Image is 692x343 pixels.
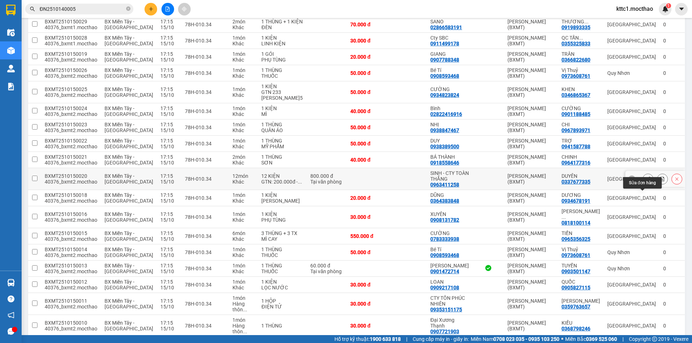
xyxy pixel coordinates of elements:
div: [GEOGRAPHIC_DATA] [607,22,656,27]
div: BÁ THÀNH [430,154,469,160]
div: [GEOGRAPHIC_DATA] [607,195,656,201]
div: [PERSON_NAME] (BXMT) [507,192,554,204]
div: THUỐC [261,73,303,79]
div: 50.000 đ [350,89,387,95]
div: 0973608761 [562,73,590,79]
div: SINH - CTY TOÀN THẮNG [430,170,469,182]
div: 0364383848 [430,198,459,204]
div: 40376_bxmt2.mocthao [45,144,97,149]
div: 0938389500 [430,144,459,149]
div: 17:15 [160,67,178,73]
div: [GEOGRAPHIC_DATA] [607,38,656,44]
div: 78H-010.34 [185,125,225,130]
div: ĐÈN [261,24,303,30]
img: solution-icon [7,83,15,90]
div: BXMT2510150014 [45,247,97,252]
div: Khác [232,41,254,46]
div: 0901188485 [562,111,590,117]
div: [PERSON_NAME] (BXMT) [507,86,554,98]
div: 1 KIỆN [261,84,303,89]
span: BX Miền Tây - [GEOGRAPHIC_DATA] [105,86,153,98]
span: BX Miền Tây - [GEOGRAPHIC_DATA] [105,247,153,258]
div: LINH KIỆN [261,41,303,46]
div: 78H-010.34 [185,233,225,239]
div: Vị Thuỷ [562,67,600,73]
div: DƯƠNG [562,192,600,198]
span: BX Miền Tây - [GEOGRAPHIC_DATA] [105,173,153,185]
div: 17:15 [160,192,178,198]
span: kttc1.mocthao [611,4,659,13]
div: 1 THÙNG [261,263,303,268]
div: 3 THÙNG + 3 TX [261,230,303,236]
div: 60.000 đ [310,263,343,268]
div: 0908593468 [430,252,459,258]
div: BXMT2510150022 [45,138,97,144]
div: 17:15 [160,86,178,92]
div: CHINH [562,154,600,160]
div: THƯƠNG SANG [562,19,600,24]
div: 1 món [232,122,254,127]
div: 78H-010.34 [185,176,225,182]
div: 0 [663,125,681,130]
div: Quy Nhơn [607,266,656,271]
div: CƯỜNG [430,86,469,92]
div: 78H-010.34 [185,266,225,271]
div: 0919893335 [562,24,590,30]
div: 0903501147 [562,268,590,274]
div: Sửa đơn hàng [623,177,662,189]
div: [GEOGRAPHIC_DATA] [607,141,656,146]
div: 17:15 [160,122,178,127]
img: logo-vxr [6,5,15,15]
span: BX Miền Tây - [GEOGRAPHIC_DATA] [105,51,153,63]
div: Khác [232,160,254,166]
div: BXMT2510150020 [45,173,97,179]
div: 78H-010.34 [185,141,225,146]
div: BXMT2510150029 [45,19,97,24]
div: BXMT2510150025 [45,86,97,92]
div: [PERSON_NAME] (BXMT) [507,263,554,274]
div: PHỤ TÙNG [261,57,303,63]
div: 0 [663,233,681,239]
div: 78H-010.34 [185,70,225,76]
div: 1 THÙNG + 1 KIỆN [261,19,303,24]
div: 50.000 đ [350,141,387,146]
div: Sửa đơn hàng [643,173,653,184]
div: MÌ CAY [261,236,303,242]
div: 78H-010.34 [185,214,225,220]
div: 15/10 [160,160,178,166]
div: 1 GÓI [261,51,303,57]
div: SƠN [261,160,303,166]
div: 6 món [232,230,254,236]
div: 0908593468 [430,73,459,79]
div: 0911499178 [430,41,459,46]
div: 15/10 [160,268,178,274]
div: 0346865367 [562,92,590,98]
div: 1 KIỆN [261,35,303,41]
div: QUẦN ÁO [261,127,303,133]
div: BXMT2510150024 [45,105,97,111]
div: BXMT2510150012 [45,279,97,285]
div: 40376_bxmt2.mocthao [45,198,97,204]
div: [GEOGRAPHIC_DATA] [607,176,656,182]
div: Khác [232,252,254,258]
div: 17:15 [160,154,178,160]
div: TRỢ [562,138,600,144]
div: 0901472714 [430,268,459,274]
span: BX Miền Tây - [GEOGRAPHIC_DATA] [105,122,153,133]
img: warehouse-icon [7,65,15,72]
div: 0 [663,108,681,114]
div: 0 [663,38,681,44]
span: plus [148,6,154,12]
div: GIANG [430,51,469,57]
div: 50.000 đ [350,70,387,76]
div: Cty SBC [430,35,469,41]
span: close-circle [126,6,130,11]
div: 0 [663,249,681,255]
div: Khác [232,198,254,204]
div: GTN: 200.000đ - 139 ĐIỆN BIÊN PHỦ [261,179,303,185]
img: icon-new-feature [662,6,669,12]
div: 78H-010.34 [185,195,225,201]
div: 17:15 [160,19,178,24]
div: [PERSON_NAME] (BXMT) [507,211,554,223]
div: 40376_bxmt1.mocthao [45,41,97,46]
